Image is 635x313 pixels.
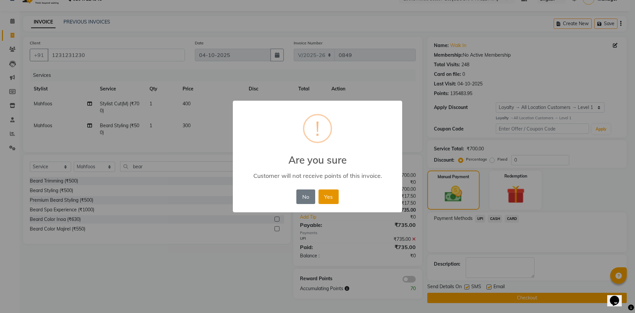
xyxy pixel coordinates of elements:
[607,287,628,306] iframe: chat widget
[315,115,320,142] div: !
[296,189,315,204] button: No
[242,172,393,180] div: Customer will not receive points of this invoice.
[233,146,402,166] h2: Are you sure
[318,189,339,204] button: Yes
